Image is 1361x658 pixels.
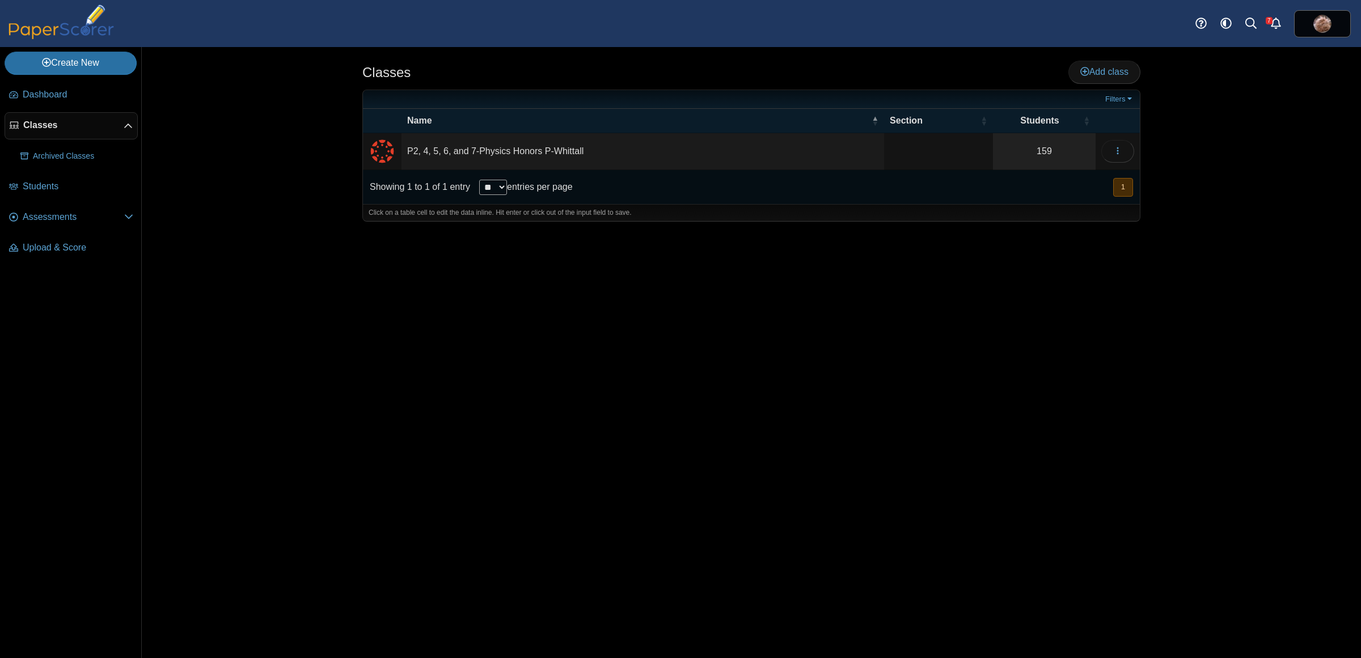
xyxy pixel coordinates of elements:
[1068,61,1140,83] a: Add class
[362,63,411,82] h1: Classes
[23,180,133,193] span: Students
[5,204,138,231] a: Assessments
[5,5,118,39] img: PaperScorer
[5,31,118,41] a: PaperScorer
[890,114,978,127] span: Section
[5,82,138,109] a: Dashboard
[1102,94,1137,105] a: Filters
[33,151,133,162] span: Archived Classes
[980,115,987,126] span: Section : Activate to sort
[369,138,396,165] img: External class connected through Canvas
[363,170,470,204] div: Showing 1 to 1 of 1 entry
[407,114,869,127] span: Name
[1313,15,1332,33] img: ps.7gEweUQfp4xW3wTN
[23,211,124,223] span: Assessments
[1112,178,1133,197] nav: pagination
[5,235,138,262] a: Upload & Score
[1083,115,1090,126] span: Students : Activate to sort
[5,112,138,139] a: Classes
[1263,11,1288,36] a: Alerts
[1113,178,1133,197] button: 1
[401,133,884,170] td: P2, 4, 5, 6, and 7-Physics Honors P-Whittall
[999,114,1081,127] span: Students
[1080,67,1128,77] span: Add class
[1313,15,1332,33] span: Jean-Paul Whittall
[872,115,878,126] span: Name : Activate to invert sorting
[993,133,1096,169] a: 159
[363,204,1140,221] div: Click on a table cell to edit the data inline. Hit enter or click out of the input field to save.
[5,173,138,201] a: Students
[23,88,133,101] span: Dashboard
[507,182,573,192] label: entries per page
[23,119,124,131] span: Classes
[23,241,133,254] span: Upload & Score
[16,143,138,170] a: Archived Classes
[5,52,137,74] a: Create New
[1294,10,1351,37] a: ps.7gEweUQfp4xW3wTN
